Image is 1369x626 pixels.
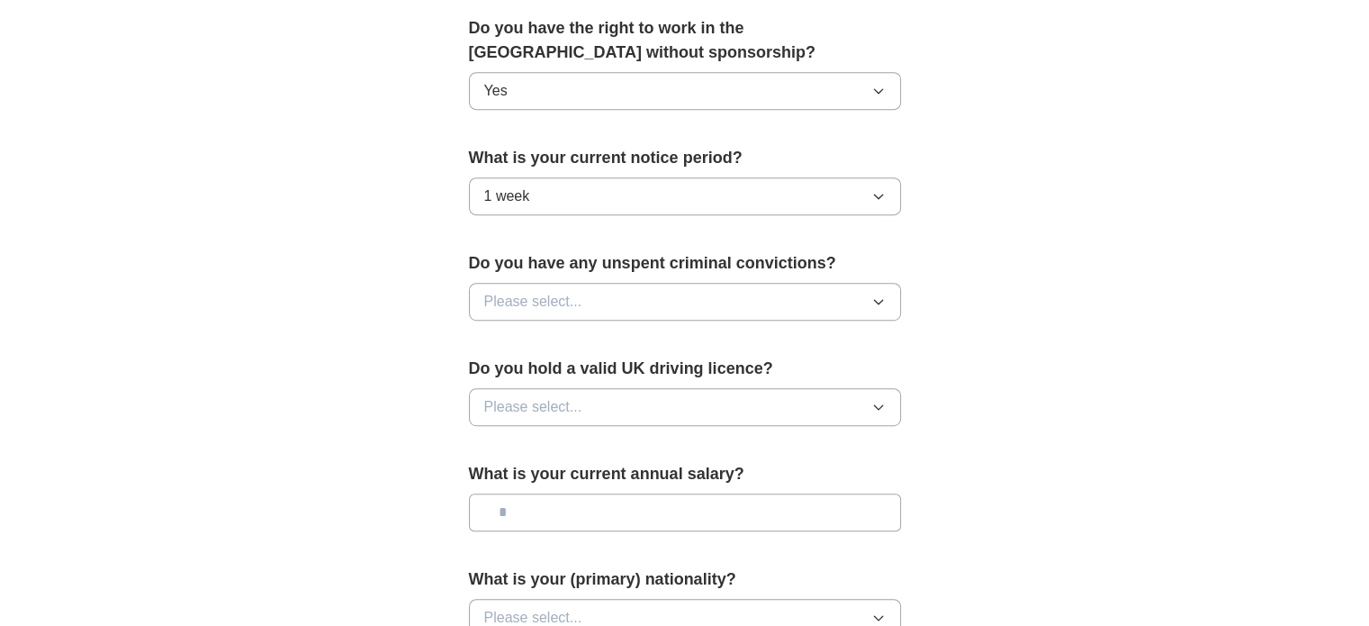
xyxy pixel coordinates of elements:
span: Yes [484,80,508,102]
label: What is your current annual salary? [469,462,901,486]
label: Do you hold a valid UK driving licence? [469,357,901,381]
span: Please select... [484,291,582,313]
button: Please select... [469,388,901,426]
label: Do you have any unspent criminal convictions? [469,251,901,276]
button: Yes [469,72,901,110]
label: What is your current notice period? [469,146,901,170]
button: Please select... [469,283,901,321]
span: 1 week [484,186,530,207]
span: Please select... [484,396,582,418]
label: Do you have the right to work in the [GEOGRAPHIC_DATA] without sponsorship? [469,16,901,65]
label: What is your (primary) nationality? [469,567,901,592]
button: 1 week [469,177,901,215]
